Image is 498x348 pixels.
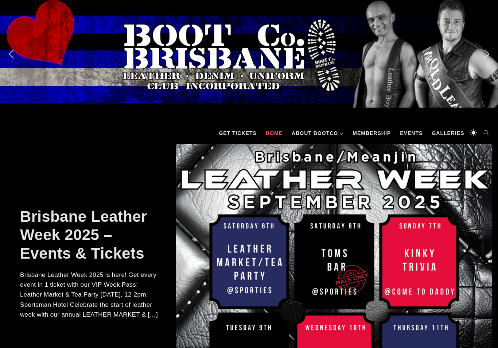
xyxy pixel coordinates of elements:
[5,48,17,60] img: previous arrow
[288,122,347,144] a: About BootCo
[20,208,147,262] a: Brisbane Leather Week 2025 – Events & Tickets
[481,48,493,60] img: next arrow
[262,122,286,144] a: Home
[428,122,468,144] a: Galleries
[349,122,394,144] a: Membership
[20,270,162,320] p: Brisbane Leather Week 2025 is here! Get every event in 1 ticket with our VIP Week Pass! Leather M...
[396,122,426,144] a: Events
[215,122,260,144] a: GET TICKETS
